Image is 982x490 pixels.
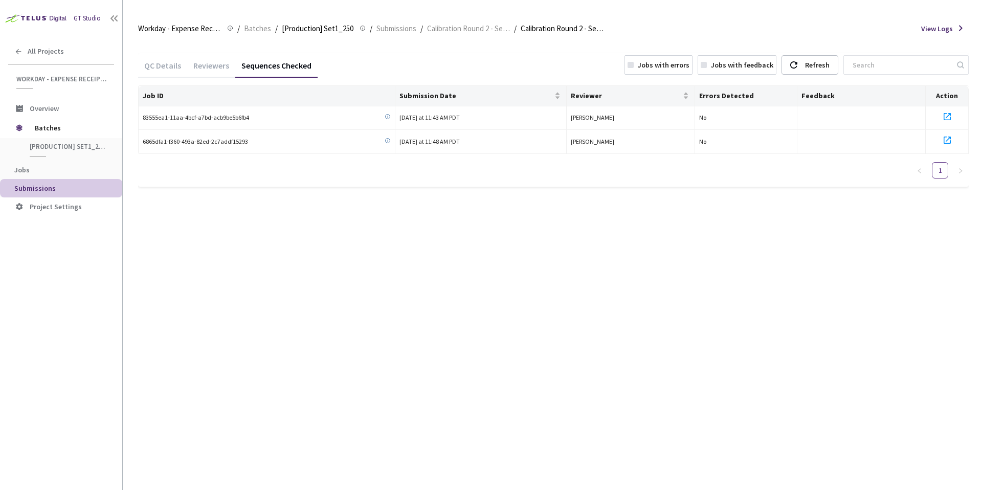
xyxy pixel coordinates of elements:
span: Batches [244,23,271,35]
a: Submissions [374,23,418,34]
li: / [370,23,372,35]
li: / [514,23,517,35]
span: Calibration Round 2 - Set1 - 250 - French QC - [DATE] [521,23,604,35]
span: [Production] Set1_250 [30,142,105,151]
span: Overview [30,104,59,113]
th: Submission Date [395,86,567,106]
li: 1 [932,162,948,179]
th: Job ID [139,86,395,106]
li: / [237,23,240,35]
span: Batches [35,118,105,138]
span: Workday - Expense Receipt Extraction [16,75,108,83]
li: Next Page [952,162,969,179]
button: right [952,162,969,179]
input: Search [846,56,955,74]
span: Project Settings [30,202,82,211]
li: / [275,23,278,35]
button: left [911,162,928,179]
div: QC Details [138,60,187,78]
div: GT Studio [74,14,101,24]
span: [PERSON_NAME] [571,138,614,145]
span: Submissions [14,184,56,193]
span: [DATE] at 11:43 AM PDT [399,114,460,121]
a: 1 [932,163,948,178]
span: Reviewer [571,92,681,100]
li: / [420,23,423,35]
span: No [699,138,706,145]
span: [DATE] at 11:48 AM PDT [399,138,460,145]
a: Calibration Round 2 - Set1 - 250 - French [425,23,512,34]
th: Action [926,86,969,106]
span: left [917,168,923,174]
span: [PERSON_NAME] [571,114,614,121]
li: Previous Page [911,162,928,179]
span: View Logs [921,24,953,34]
span: Calibration Round 2 - Set1 - 250 - French [427,23,510,35]
span: 83555ea1-11aa-4bcf-a7bd-acb9be5b6fb4 [143,113,249,123]
div: Sequences Checked [235,60,318,78]
div: Jobs with feedback [711,60,773,70]
span: Jobs [14,165,30,174]
span: [Production] Set1_250 [282,23,353,35]
th: Reviewer [567,86,695,106]
div: Reviewers [187,60,235,78]
span: Submissions [376,23,416,35]
span: Submission Date [399,92,552,100]
span: Workday - Expense Receipt Extraction [138,23,221,35]
div: Jobs with errors [638,60,689,70]
div: Refresh [805,56,830,74]
th: Feedback [797,86,926,106]
a: Batches [242,23,273,34]
span: 6865dfa1-f360-493a-82ed-2c7addf15293 [143,137,248,147]
span: No [699,114,706,121]
span: right [957,168,964,174]
span: All Projects [28,47,64,56]
th: Errors Detected [695,86,798,106]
